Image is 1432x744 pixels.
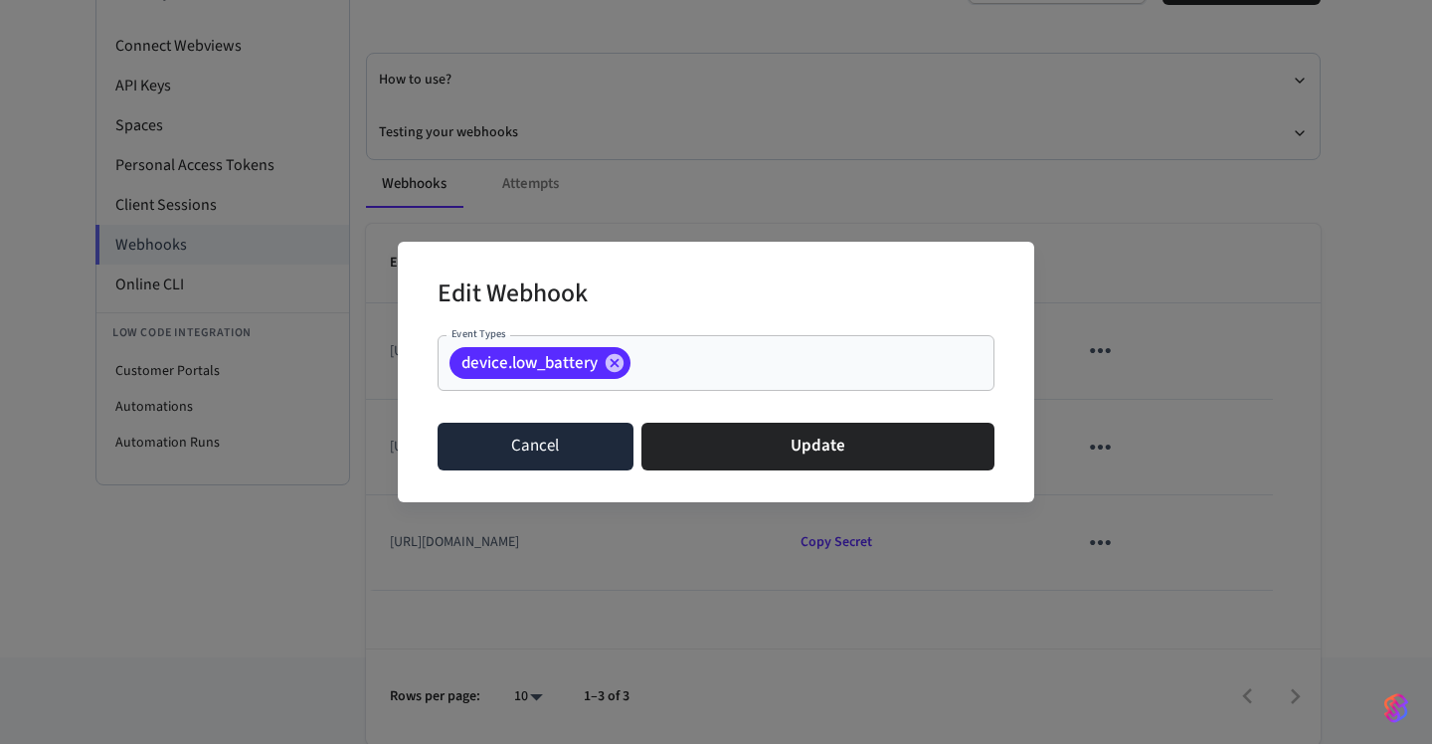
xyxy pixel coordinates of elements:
[438,423,633,470] button: Cancel
[449,353,610,373] span: device.low_battery
[449,347,630,379] div: device.low_battery
[1384,692,1408,724] img: SeamLogoGradient.69752ec5.svg
[641,423,994,470] button: Update
[438,266,588,326] h2: Edit Webhook
[451,326,506,341] label: Event Types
